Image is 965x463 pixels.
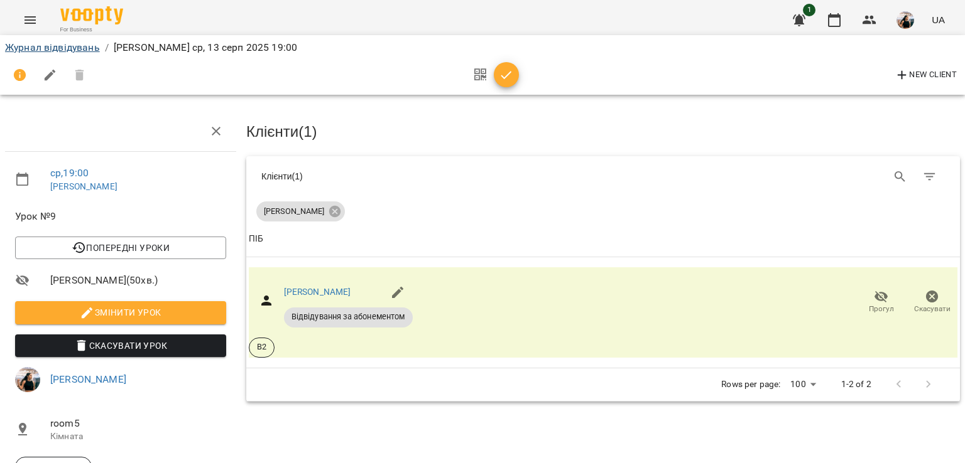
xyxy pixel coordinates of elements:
div: 100 [785,375,821,393]
a: ср , 19:00 [50,167,89,179]
button: Фільтр [915,162,945,192]
p: [PERSON_NAME] ср, 13 серп 2025 19:00 [114,40,297,55]
button: UA [927,8,950,31]
span: 1 [803,4,815,16]
span: Змінити урок [25,305,216,320]
a: [PERSON_NAME] [284,287,351,297]
span: Відвідування за абонементом [284,311,413,322]
span: New Client [895,68,957,83]
div: Клієнти ( 1 ) [261,170,594,183]
p: 1-2 of 2 [841,378,871,391]
a: [PERSON_NAME] [50,181,117,191]
span: UA [932,13,945,26]
div: Table Toolbar [246,156,960,196]
button: Скасувати Урок [15,334,226,357]
span: Попередні уроки [25,240,216,255]
button: New Client [891,65,960,85]
img: f25c141d8d8634b2a8fce9f0d709f9df.jpg [15,367,40,392]
span: Урок №9 [15,209,226,224]
p: Rows per page: [721,378,780,391]
div: [PERSON_NAME] [256,201,345,221]
span: Скасувати [914,304,951,314]
span: [PERSON_NAME] ( 50 хв. ) [50,273,226,288]
button: Змінити урок [15,301,226,324]
div: Sort [249,231,263,247]
button: Menu [15,5,45,35]
span: room5 [50,416,226,431]
span: For Business [60,26,123,34]
a: [PERSON_NAME] [50,373,126,385]
button: Search [885,162,915,192]
span: ПІБ [249,231,957,247]
img: f25c141d8d8634b2a8fce9f0d709f9df.jpg [897,11,914,29]
li: / [105,40,109,55]
div: ПІБ [249,231,263,247]
span: Прогул [869,304,894,314]
button: Прогул [856,285,907,320]
a: Журнал відвідувань [5,41,100,53]
span: Скасувати Урок [25,338,216,353]
p: Кімната [50,430,226,443]
nav: breadcrumb [5,40,960,55]
button: Скасувати [907,285,957,320]
img: Voopty Logo [60,6,123,24]
h3: Клієнти ( 1 ) [246,124,960,140]
span: B2 [249,341,274,353]
span: [PERSON_NAME] [256,206,332,217]
button: Попередні уроки [15,237,226,259]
